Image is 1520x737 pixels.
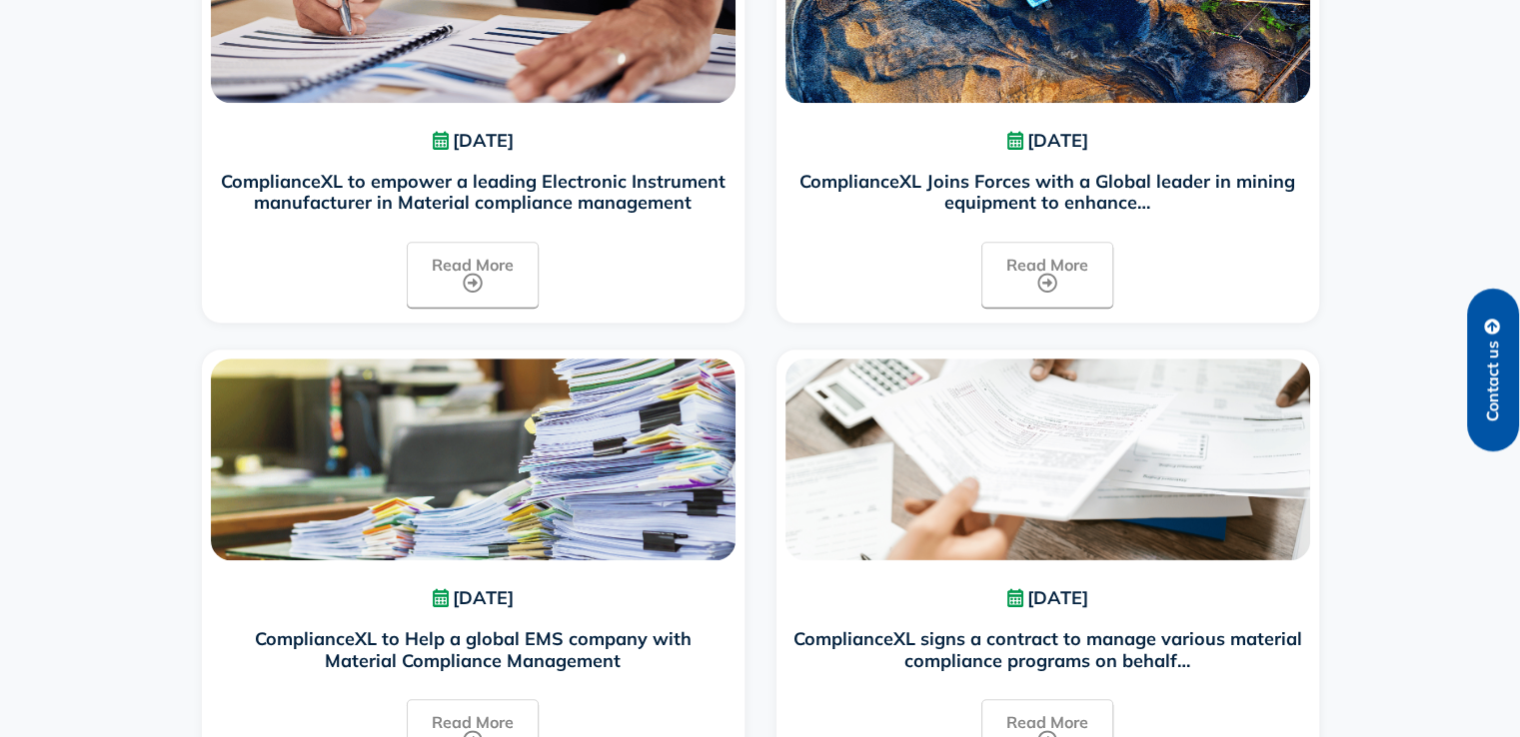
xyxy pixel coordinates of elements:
span: [DATE] [1027,586,1088,609]
a: ComplianceXL signs a contract to manage various material compliance programs on behalf… [793,627,1302,672]
a: ComplianceXL to Help a global EMS company with Material Compliance Management [255,627,692,672]
span: Contact us [1484,341,1502,421]
a: Read More [981,242,1113,308]
span: [DATE] [453,586,514,609]
img: ComplianceXL signs a contract to manage various material compliance programs on behalf of a leadi... [785,359,1310,560]
img: ComplianceXL to Help a global EMS company with Material Compliance Management [211,359,736,560]
a: Read More [407,242,539,308]
span: [DATE] [1027,129,1088,152]
a: Contact us [1467,289,1519,451]
span: [DATE] [453,129,514,152]
a: ComplianceXL Joins Forces with a Global leader in mining equipment to enhance… [799,170,1295,215]
a: ComplianceXL to empower a leading Electronic Instrument manufacturer in Material compliance manag... [221,170,726,215]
